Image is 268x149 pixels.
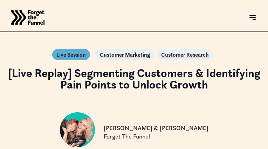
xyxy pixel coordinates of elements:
[56,50,86,59] a: Live Session
[104,124,208,133] p: [PERSON_NAME] & [PERSON_NAME]
[100,50,150,59] a: Customer Marketing
[104,133,150,141] p: Forget The Funnel
[11,3,44,31] a: home
[5,67,263,90] h1: [Live Replay] Segmenting Customers & Identifying Pain Points to Unlock Growth
[161,50,209,59] a: Customer Research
